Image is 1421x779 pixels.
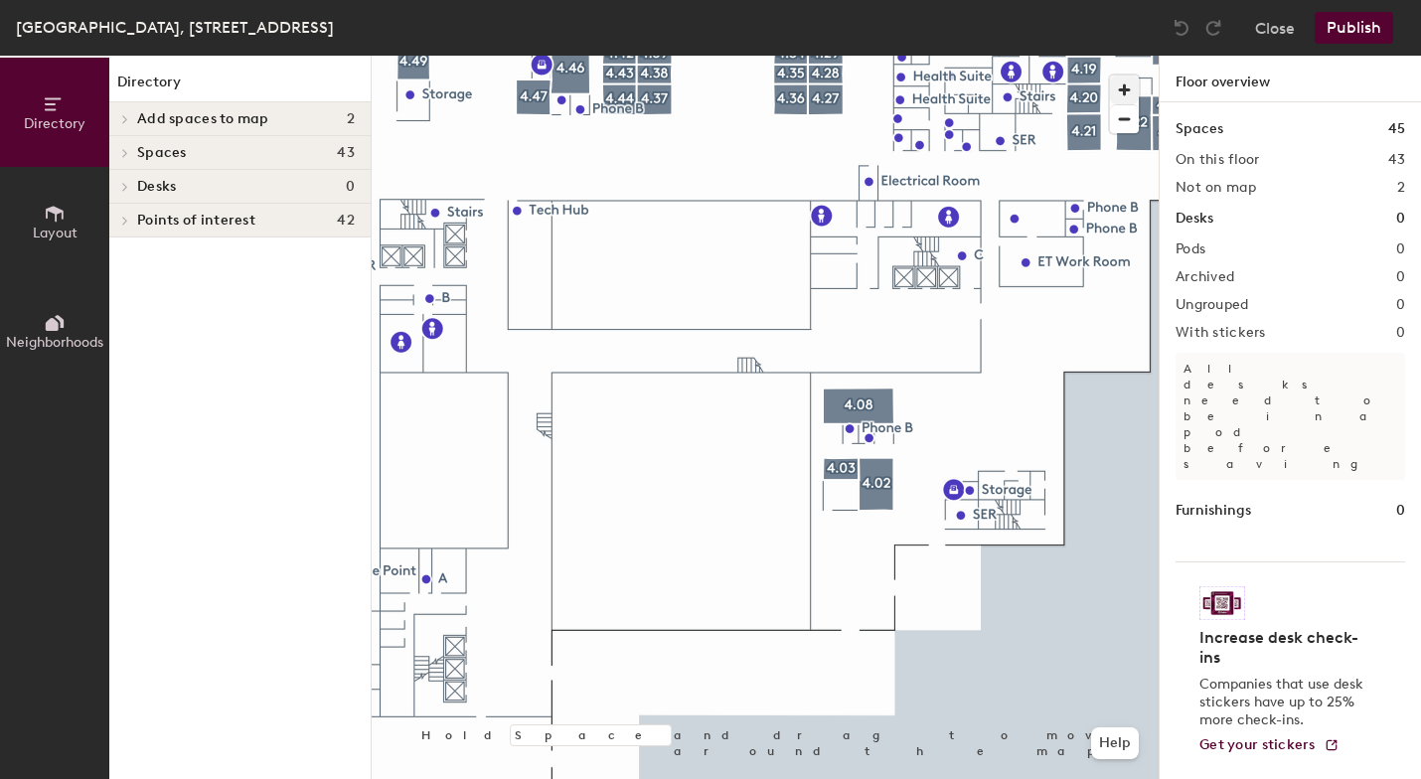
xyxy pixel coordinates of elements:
h1: Floor overview [1160,56,1421,102]
span: 2 [347,111,355,127]
span: Points of interest [137,213,255,229]
p: Companies that use desk stickers have up to 25% more check-ins. [1199,676,1369,729]
h2: Archived [1176,269,1234,285]
h2: 43 [1388,152,1405,168]
span: Layout [33,225,78,241]
span: Desks [137,179,176,195]
span: Get your stickers [1199,736,1316,753]
h4: Increase desk check-ins [1199,628,1369,668]
div: [GEOGRAPHIC_DATA], [STREET_ADDRESS] [16,15,334,40]
h1: 45 [1388,118,1405,140]
span: 0 [346,179,355,195]
h2: With stickers [1176,325,1266,341]
h1: 0 [1396,500,1405,522]
span: 43 [337,145,355,161]
span: Spaces [137,145,187,161]
h2: 0 [1396,269,1405,285]
h2: 0 [1396,297,1405,313]
h2: Pods [1176,241,1205,257]
button: Close [1255,12,1295,44]
img: Redo [1203,18,1223,38]
span: Neighborhoods [6,334,103,351]
h2: Not on map [1176,180,1256,196]
img: Sticker logo [1199,586,1245,620]
h2: Ungrouped [1176,297,1249,313]
span: Directory [24,115,85,132]
h2: 2 [1397,180,1405,196]
h1: 0 [1396,208,1405,230]
a: Get your stickers [1199,737,1340,754]
img: Undo [1172,18,1191,38]
h2: 0 [1396,241,1405,257]
span: 42 [337,213,355,229]
h1: Directory [109,72,371,102]
h2: 0 [1396,325,1405,341]
h1: Spaces [1176,118,1223,140]
h2: On this floor [1176,152,1260,168]
h1: Furnishings [1176,500,1251,522]
h1: Desks [1176,208,1213,230]
button: Help [1091,727,1139,759]
p: All desks need to be in a pod before saving [1176,353,1405,480]
button: Publish [1315,12,1393,44]
span: Add spaces to map [137,111,269,127]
